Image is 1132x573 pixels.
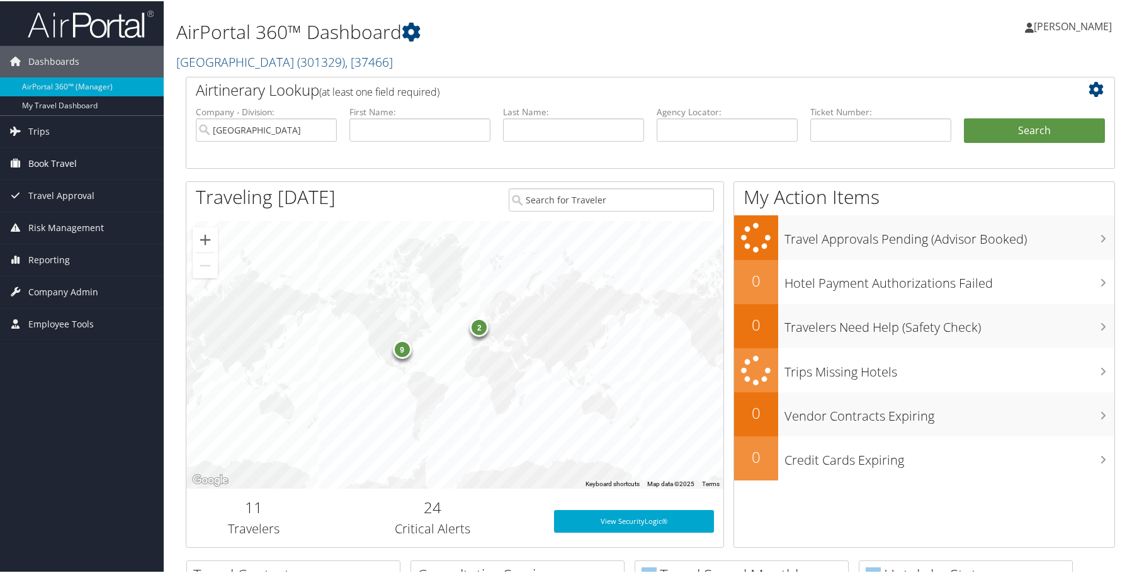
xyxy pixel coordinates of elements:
[176,52,393,69] a: [GEOGRAPHIC_DATA]
[196,183,336,209] h1: Traveling [DATE]
[470,317,489,336] div: 2
[196,519,311,536] h3: Travelers
[28,243,70,275] span: Reporting
[657,105,798,117] label: Agency Locator:
[734,259,1114,303] a: 0Hotel Payment Authorizations Failed
[734,445,778,467] h2: 0
[330,519,535,536] h3: Critical Alerts
[28,307,94,339] span: Employee Tools
[330,496,535,517] h2: 24
[319,84,439,98] span: (at least one field required)
[810,105,951,117] label: Ticket Number:
[28,115,50,146] span: Trips
[28,147,77,178] span: Book Travel
[734,269,778,290] h2: 0
[647,479,694,486] span: Map data ©2025
[345,52,393,69] span: , [ 37466 ]
[28,179,94,210] span: Travel Approval
[784,400,1114,424] h3: Vendor Contracts Expiring
[702,479,720,486] a: Terms (opens in new tab)
[734,183,1114,209] h1: My Action Items
[1025,6,1124,44] a: [PERSON_NAME]
[509,187,713,210] input: Search for Traveler
[734,303,1114,347] a: 0Travelers Need Help (Safety Check)
[196,105,337,117] label: Company - Division:
[503,105,644,117] label: Last Name:
[784,356,1114,380] h3: Trips Missing Hotels
[196,496,311,517] h2: 11
[734,391,1114,435] a: 0Vendor Contracts Expiring
[964,117,1105,142] button: Search
[193,252,218,277] button: Zoom out
[784,267,1114,291] h3: Hotel Payment Authorizations Failed
[586,479,640,487] button: Keyboard shortcuts
[297,52,345,69] span: ( 301329 )
[28,211,104,242] span: Risk Management
[734,435,1114,479] a: 0Credit Cards Expiring
[393,339,412,358] div: 9
[28,275,98,307] span: Company Admin
[554,509,714,531] a: View SecurityLogic®
[734,214,1114,259] a: Travel Approvals Pending (Advisor Booked)
[349,105,490,117] label: First Name:
[196,78,1027,99] h2: Airtinerary Lookup
[784,311,1114,335] h3: Travelers Need Help (Safety Check)
[1034,18,1112,32] span: [PERSON_NAME]
[190,471,231,487] a: Open this area in Google Maps (opens a new window)
[190,471,231,487] img: Google
[176,18,808,44] h1: AirPortal 360™ Dashboard
[784,223,1114,247] h3: Travel Approvals Pending (Advisor Booked)
[734,313,778,334] h2: 0
[28,8,154,38] img: airportal-logo.png
[734,347,1114,392] a: Trips Missing Hotels
[784,444,1114,468] h3: Credit Cards Expiring
[193,226,218,251] button: Zoom in
[734,401,778,423] h2: 0
[28,45,79,76] span: Dashboards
